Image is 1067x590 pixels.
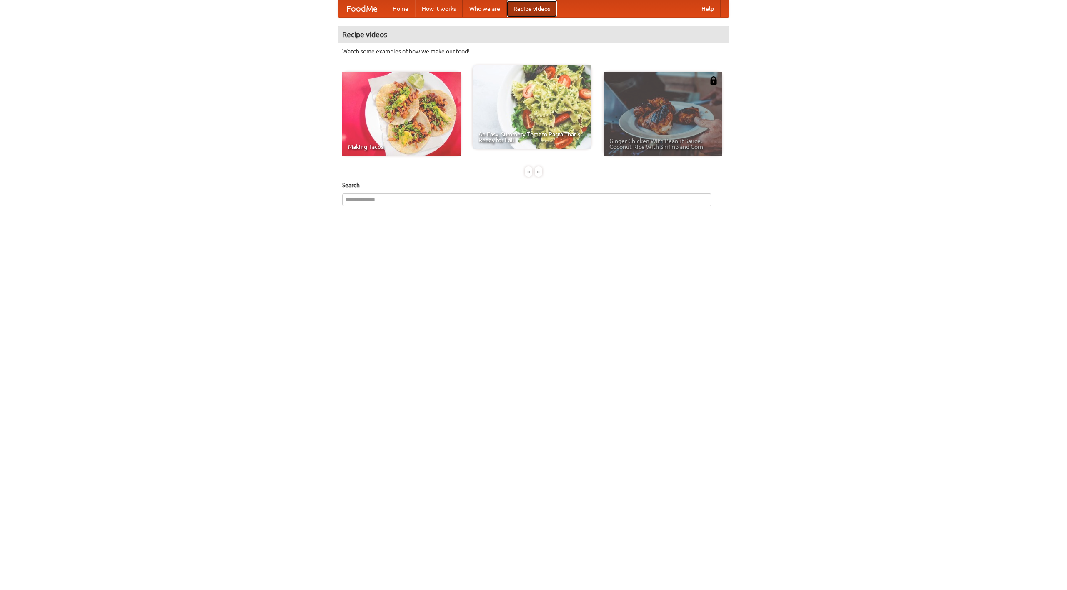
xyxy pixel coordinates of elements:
a: Who we are [463,0,507,17]
span: Making Tacos [348,144,455,150]
a: How it works [415,0,463,17]
span: An Easy, Summery Tomato Pasta That's Ready for Fall [478,131,585,143]
p: Watch some examples of how we make our food! [342,47,725,55]
img: 483408.png [709,76,718,85]
h5: Search [342,181,725,189]
a: Making Tacos [342,72,461,156]
a: Help [695,0,721,17]
a: An Easy, Summery Tomato Pasta That's Ready for Fall [473,65,591,149]
div: « [525,166,532,177]
a: FoodMe [338,0,386,17]
div: » [535,166,542,177]
a: Home [386,0,415,17]
a: Recipe videos [507,0,557,17]
h4: Recipe videos [338,26,729,43]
